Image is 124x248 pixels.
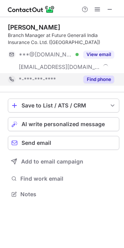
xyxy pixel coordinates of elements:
[8,23,60,31] div: [PERSON_NAME]
[8,173,119,184] button: Find work email
[20,175,116,182] span: Find work email
[8,32,119,46] div: Branch Manager at Future Generali India Insurance Co. Ltd. ([GEOGRAPHIC_DATA])
[8,189,119,200] button: Notes
[8,5,55,14] img: ContactOut v5.3.10
[20,191,116,198] span: Notes
[8,136,119,150] button: Send email
[83,76,114,83] button: Reveal Button
[19,63,100,70] span: [EMAIL_ADDRESS][DOMAIN_NAME]
[19,51,73,58] span: ***@[DOMAIN_NAME]
[22,121,105,127] span: AI write personalized message
[8,117,119,131] button: AI write personalized message
[8,98,119,113] button: save-profile-one-click
[8,155,119,169] button: Add to email campaign
[21,158,83,165] span: Add to email campaign
[83,51,114,58] button: Reveal Button
[22,140,51,146] span: Send email
[22,102,106,109] div: Save to List / ATS / CRM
